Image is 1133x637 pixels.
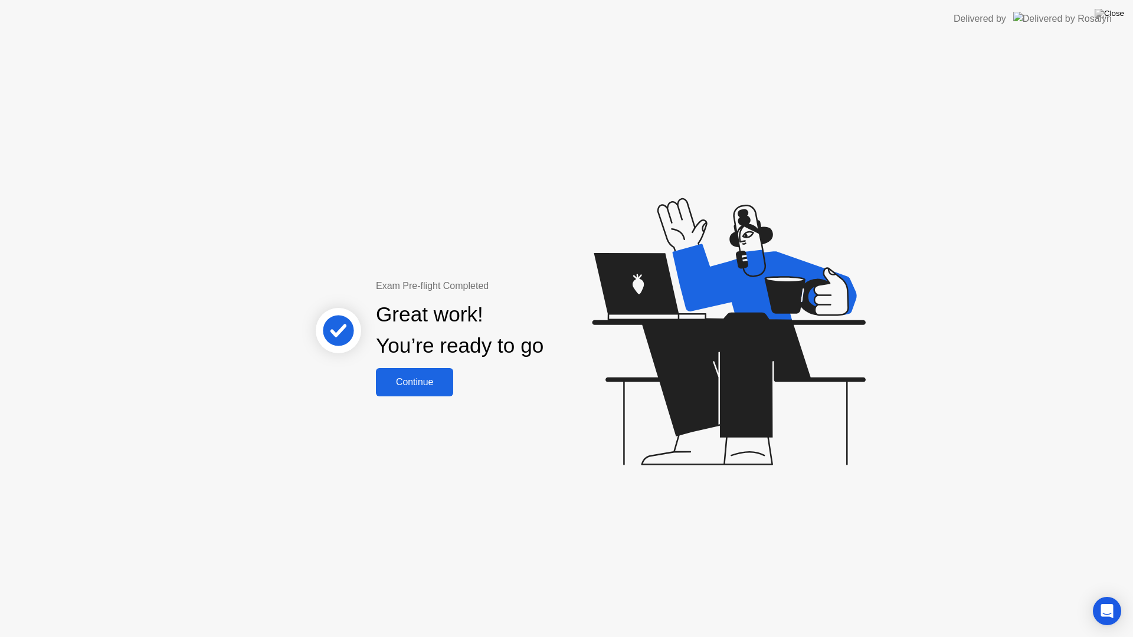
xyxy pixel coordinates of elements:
img: Close [1095,9,1124,18]
div: Delivered by [954,12,1006,26]
div: Continue [379,377,450,388]
div: Exam Pre-flight Completed [376,279,620,293]
button: Continue [376,368,453,396]
img: Delivered by Rosalyn [1013,12,1112,25]
div: Open Intercom Messenger [1093,597,1121,625]
div: Great work! You’re ready to go [376,299,543,362]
